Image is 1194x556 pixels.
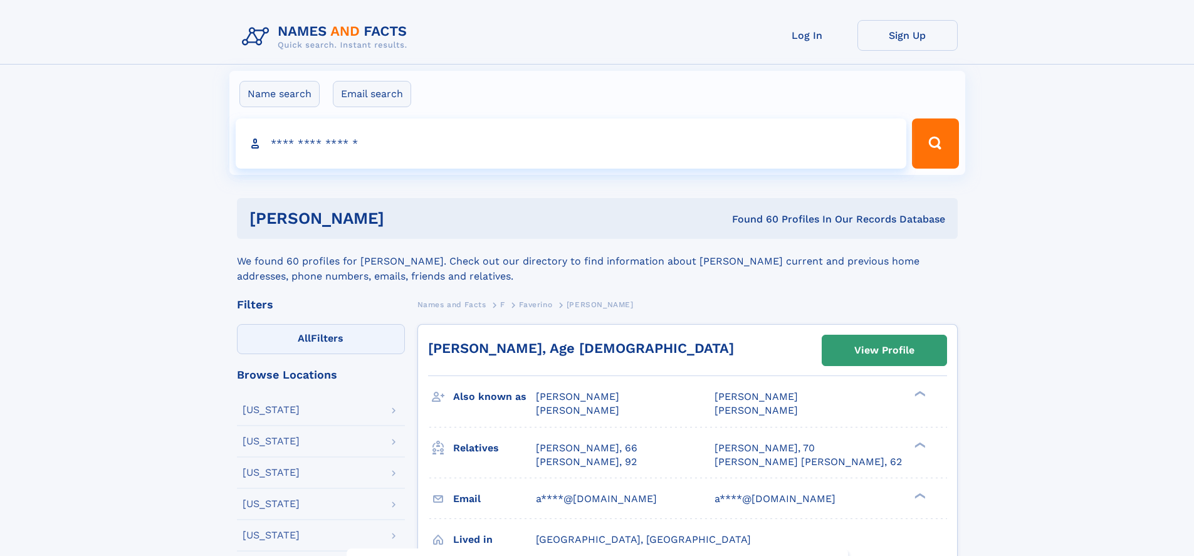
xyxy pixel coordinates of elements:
div: [US_STATE] [243,468,300,478]
button: Search Button [912,118,958,169]
span: [PERSON_NAME] [715,404,798,416]
h3: Email [453,488,536,510]
span: [PERSON_NAME] [536,404,619,416]
div: [US_STATE] [243,436,300,446]
h3: Also known as [453,386,536,407]
h3: Relatives [453,438,536,459]
span: [PERSON_NAME] [715,391,798,402]
span: All [298,332,311,344]
div: ❯ [911,491,926,500]
div: View Profile [854,336,914,365]
div: Browse Locations [237,369,405,380]
a: [PERSON_NAME], 66 [536,441,637,455]
a: View Profile [822,335,946,365]
span: [PERSON_NAME] [567,300,634,309]
a: [PERSON_NAME], 92 [536,455,637,469]
a: Faverino [519,296,552,312]
div: ❯ [911,441,926,449]
div: [US_STATE] [243,499,300,509]
a: Log In [757,20,857,51]
a: Sign Up [857,20,958,51]
a: [PERSON_NAME], Age [DEMOGRAPHIC_DATA] [428,340,734,356]
h3: Lived in [453,529,536,550]
span: F [500,300,505,309]
div: [US_STATE] [243,530,300,540]
a: [PERSON_NAME], 70 [715,441,815,455]
label: Filters [237,324,405,354]
span: [GEOGRAPHIC_DATA], [GEOGRAPHIC_DATA] [536,533,751,545]
label: Name search [239,81,320,107]
img: Logo Names and Facts [237,20,417,54]
div: Filters [237,299,405,310]
a: [PERSON_NAME] [PERSON_NAME], 62 [715,455,902,469]
label: Email search [333,81,411,107]
a: Names and Facts [417,296,486,312]
span: Faverino [519,300,552,309]
div: We found 60 profiles for [PERSON_NAME]. Check out our directory to find information about [PERSON... [237,239,958,284]
input: search input [236,118,907,169]
span: [PERSON_NAME] [536,391,619,402]
div: Found 60 Profiles In Our Records Database [558,212,945,226]
h1: [PERSON_NAME] [249,211,558,226]
div: ❯ [911,390,926,398]
div: [US_STATE] [243,405,300,415]
a: F [500,296,505,312]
